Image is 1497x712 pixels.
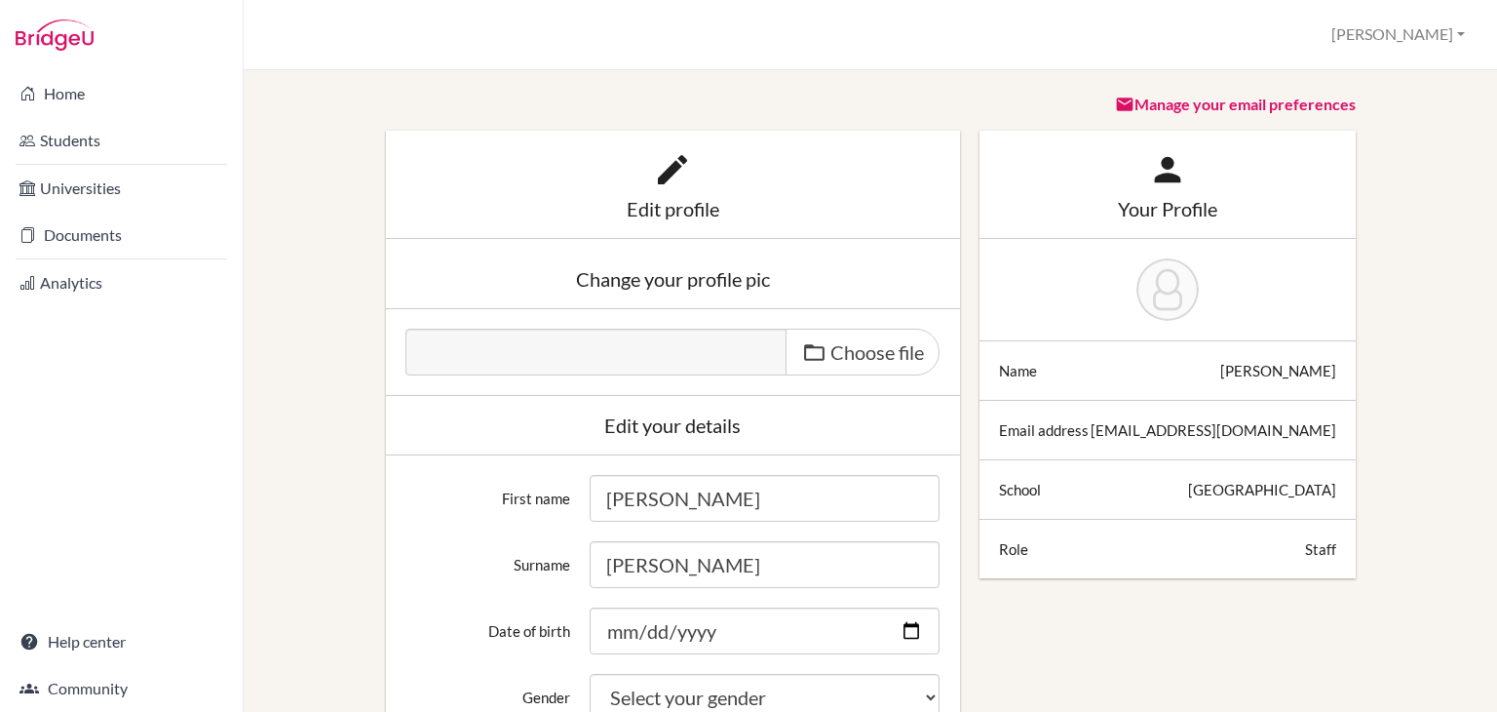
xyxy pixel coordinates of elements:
[396,541,581,574] label: Surname
[1115,95,1356,113] a: Manage your email preferences
[830,340,924,364] span: Choose file
[405,269,940,289] div: Change your profile pic
[999,420,1089,440] div: Email address
[999,480,1041,499] div: School
[1305,539,1336,559] div: Staff
[4,216,239,255] a: Documents
[396,608,581,641] label: Date of birth
[1091,420,1336,440] div: [EMAIL_ADDRESS][DOMAIN_NAME]
[4,263,239,302] a: Analytics
[4,121,239,160] a: Students
[999,361,1037,380] div: Name
[405,415,940,435] div: Edit your details
[999,539,1028,559] div: Role
[4,622,239,661] a: Help center
[16,20,94,51] img: Bridge-U
[4,169,239,208] a: Universities
[1188,480,1336,499] div: [GEOGRAPHIC_DATA]
[4,669,239,708] a: Community
[4,74,239,113] a: Home
[405,199,940,218] div: Edit profile
[396,674,581,707] label: Gender
[396,475,581,508] label: First name
[1323,17,1474,53] button: [PERSON_NAME]
[1136,258,1199,321] img: Fabian Infante
[1220,361,1336,380] div: [PERSON_NAME]
[999,199,1336,218] div: Your Profile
